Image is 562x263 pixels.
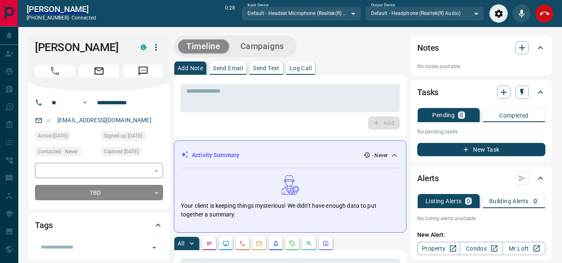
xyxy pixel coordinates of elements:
[101,147,163,159] div: Fri Apr 12 2024
[417,63,545,70] p: No notes available
[104,147,139,156] span: Claimed [DATE]
[181,202,399,219] p: Your client is keeping things mysterious! We didn't have enough data to put together a summary.
[535,4,554,23] div: End Call
[417,143,545,156] button: New Task
[272,240,279,247] svg: Listing Alerts
[206,240,213,247] svg: Notes
[46,118,52,123] svg: Email Valid
[365,6,484,20] div: Default - Headphone (Realtek(R) Audio)
[417,215,545,222] p: No listing alerts available
[534,198,537,204] p: 0
[141,44,146,50] div: condos.ca
[417,82,545,102] div: Tasks
[503,242,545,255] a: Mr.Loft
[489,4,508,23] div: Audio Settings
[239,240,246,247] svg: Calls
[192,151,239,160] p: Activity Summary
[432,112,455,118] p: Pending
[225,4,235,23] p: 0:28
[27,4,96,14] a: [PERSON_NAME]
[460,112,463,118] p: 0
[79,64,119,78] span: Email
[289,240,296,247] svg: Requests
[223,240,229,247] svg: Lead Browsing Activity
[35,219,52,232] h2: Tags
[417,86,438,99] h2: Tasks
[499,113,529,118] p: Completed
[489,198,529,204] p: Building Alerts
[38,147,78,156] span: Contacted - Never
[181,147,399,163] div: Activity Summary- Never
[322,240,329,247] svg: Agent Actions
[80,98,90,108] button: Open
[35,185,163,200] div: TBD
[253,65,280,71] p: Send Text
[460,242,503,255] a: Condos
[306,240,312,247] svg: Opportunities
[290,65,312,71] p: Log Call
[35,64,75,78] span: Call
[417,172,439,185] h2: Alerts
[371,2,395,8] label: Output Device
[57,117,151,123] a: [EMAIL_ADDRESS][DOMAIN_NAME]
[256,240,262,247] svg: Emails
[248,2,269,8] label: Input Device
[38,132,67,140] span: Active [DATE]
[232,39,292,53] button: Campaigns
[213,65,243,71] p: Send Email
[417,125,545,138] p: No pending tasks
[417,231,545,239] p: New Alert:
[35,215,163,235] div: Tags
[104,132,142,140] span: Signed up [DATE]
[27,14,96,22] p: [PHONE_NUMBER] -
[417,41,439,54] h2: Notes
[512,4,531,23] div: Mute
[372,152,388,159] p: - Never
[35,131,97,143] div: Fri Apr 12 2024
[178,65,203,71] p: Add Note
[123,64,163,78] span: Message
[417,168,545,188] div: Alerts
[101,131,163,143] div: Fri Apr 12 2024
[417,38,545,58] div: Notes
[178,241,184,246] p: All
[242,6,361,20] div: Default - Headset Microphone (Realtek(R) Audio)
[178,39,229,53] button: Timeline
[467,198,470,204] p: 0
[72,15,96,21] span: connected
[417,242,460,255] a: Property
[426,198,462,204] p: Listing Alerts
[35,41,128,54] h1: [PERSON_NAME]
[149,242,160,253] button: Open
